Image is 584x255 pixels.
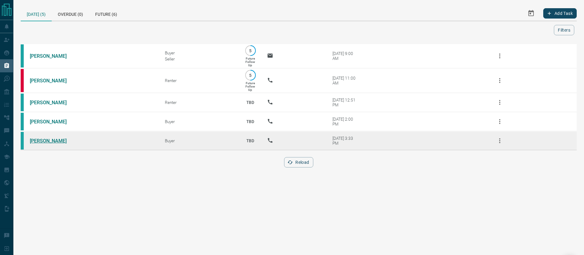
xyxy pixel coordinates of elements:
[165,78,234,83] div: Renter
[243,113,258,130] p: TBD
[543,8,577,19] button: Add Task
[165,119,234,124] div: Buyer
[165,100,234,105] div: Renter
[243,94,258,111] p: TBD
[332,117,358,126] div: [DATE] 2:00 PM
[332,136,358,146] div: [DATE] 3:33 PM
[21,69,24,92] div: property.ca
[248,48,253,53] p: 5
[165,138,234,143] div: Buyer
[21,113,24,130] div: condos.ca
[21,44,24,67] div: condos.ca
[30,78,75,84] a: [PERSON_NAME]
[52,6,89,21] div: Overdue (0)
[21,132,24,150] div: condos.ca
[524,6,538,21] button: Select Date Range
[165,50,234,55] div: Buyer
[30,119,75,125] a: [PERSON_NAME]
[21,6,52,21] div: [DATE] (5)
[30,53,75,59] a: [PERSON_NAME]
[332,51,358,61] div: [DATE] 9:00 AM
[30,138,75,144] a: [PERSON_NAME]
[245,81,255,91] p: Future Follow Up
[332,76,358,85] div: [DATE] 11:00 AM
[332,98,358,107] div: [DATE] 12:51 PM
[243,133,258,149] p: TBD
[30,100,75,105] a: [PERSON_NAME]
[248,73,253,78] p: 5
[21,94,24,111] div: condos.ca
[89,6,123,21] div: Future (6)
[165,57,234,61] div: Seller
[554,25,574,35] button: Filters
[245,57,255,67] p: Future Follow Up
[284,157,313,167] button: Reload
